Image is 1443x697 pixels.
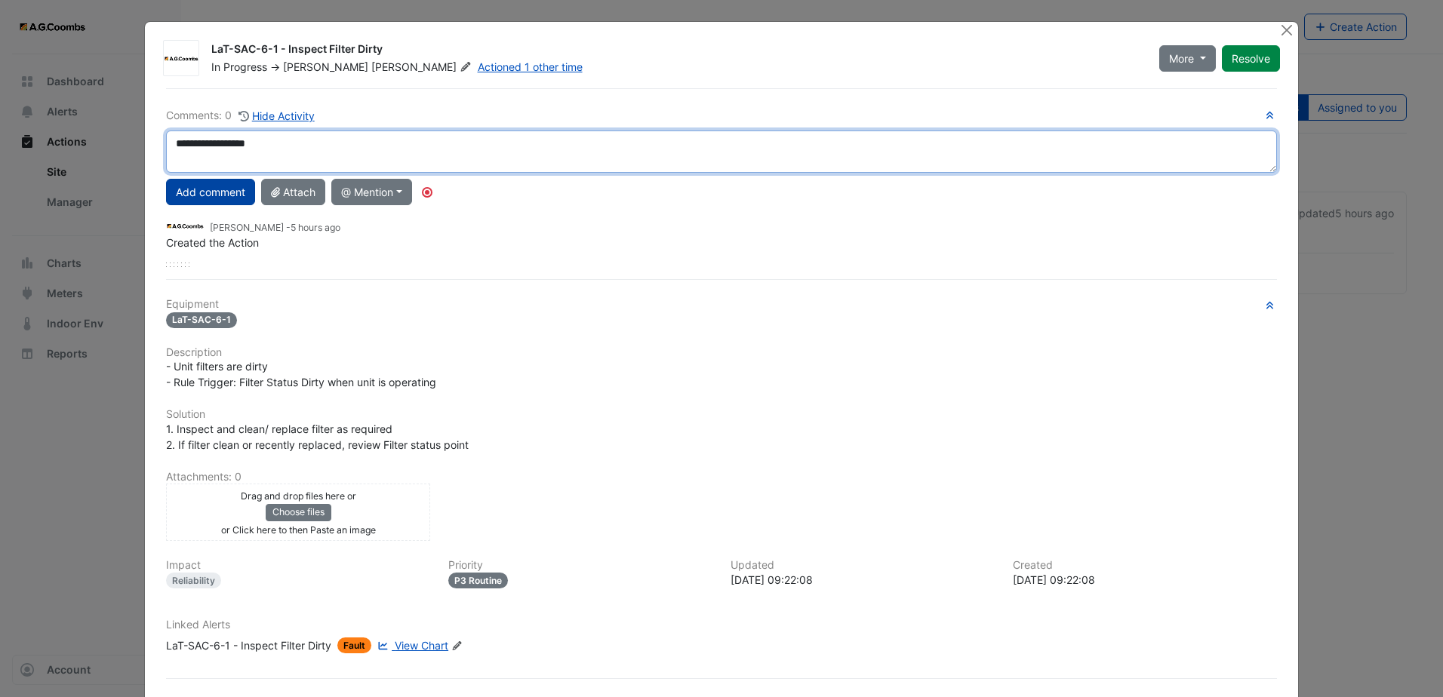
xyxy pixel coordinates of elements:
[166,637,331,653] div: LaT-SAC-6-1 - Inspect Filter Dirty
[166,218,204,235] img: AG Coombs
[371,60,474,75] span: [PERSON_NAME]
[166,422,469,451] span: 1. Inspect and clean/ replace filter as required 2. If filter clean or recently replaced, review ...
[1159,45,1216,72] button: More
[731,572,995,588] div: [DATE] 09:22:08
[1013,572,1277,588] div: [DATE] 09:22:08
[166,360,436,388] span: - Unit filters are dirty - Rule Trigger: Filter Status Dirty when unit is operating
[166,346,1277,359] h6: Description
[451,640,463,652] fa-icon: Edit Linked Alerts
[210,221,340,235] small: [PERSON_NAME] -
[1013,559,1277,572] h6: Created
[166,619,1277,631] h6: Linked Alerts
[283,60,368,73] span: [PERSON_NAME]
[731,559,995,572] h6: Updated
[374,637,448,653] a: View Chart
[395,639,448,652] span: View Chart
[166,408,1277,421] h6: Solution
[166,236,259,249] span: Created the Action
[211,60,267,73] span: In Progress
[166,298,1277,311] h6: Equipment
[166,107,315,124] div: Comments: 0
[166,559,430,572] h6: Impact
[211,41,1141,60] div: LaT-SAC-6-1 - Inspect Filter Dirty
[266,504,331,520] button: Choose files
[164,51,198,66] img: AG Coombs
[221,524,376,536] small: or Click here to then Paste an image
[270,60,280,73] span: ->
[1169,51,1194,66] span: More
[331,179,412,205] button: @ Mention
[166,179,255,205] button: Add comment
[261,179,325,205] button: Attach
[420,186,434,199] div: Tooltip anchor
[166,471,1277,484] h6: Attachments: 0
[291,222,340,233] span: 2025-09-01 09:22:08
[448,559,712,572] h6: Priority
[238,107,315,124] button: Hide Activity
[166,312,237,328] span: LaT-SAC-6-1
[1279,22,1295,38] button: Close
[337,637,371,653] span: Fault
[241,490,356,502] small: Drag and drop files here or
[166,573,221,588] div: Reliability
[448,573,508,588] div: P3 Routine
[1222,45,1280,72] button: Resolve
[478,60,583,73] a: Actioned 1 other time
